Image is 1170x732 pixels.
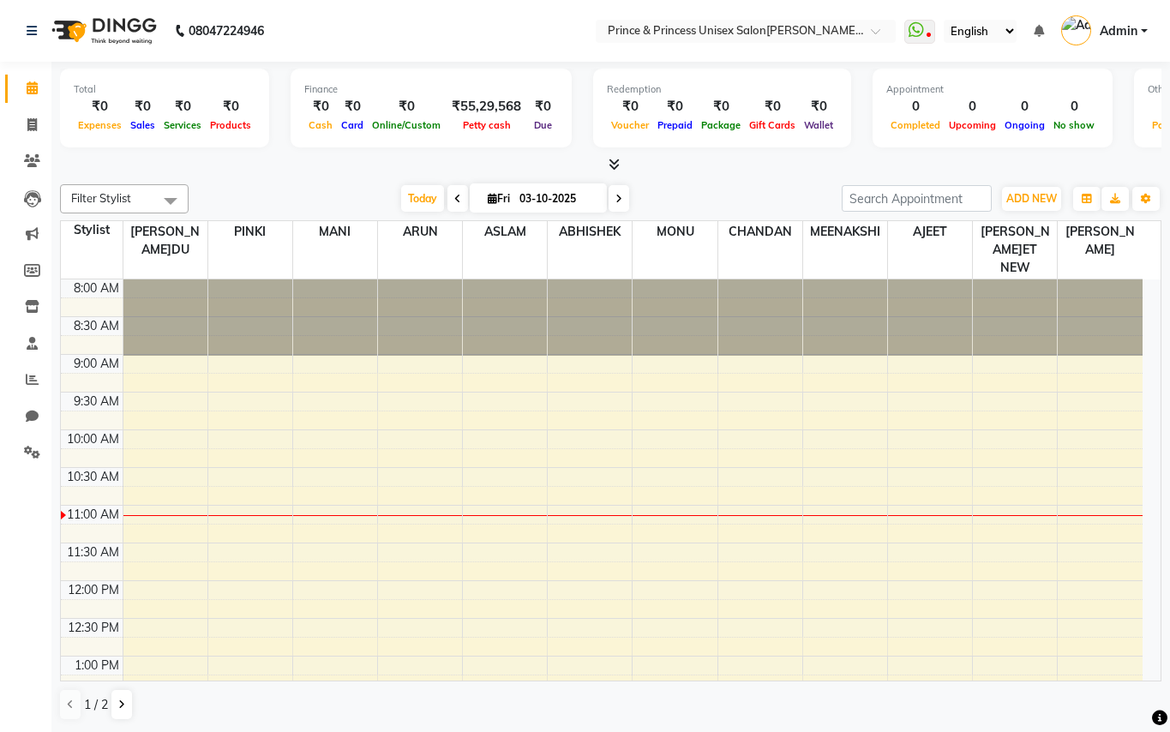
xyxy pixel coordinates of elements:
[368,97,445,117] div: ₹0
[64,619,123,637] div: 12:30 PM
[697,119,745,131] span: Package
[445,97,528,117] div: ₹55,29,568
[607,119,653,131] span: Voucher
[63,543,123,561] div: 11:30 AM
[61,221,123,239] div: Stylist
[293,221,377,243] span: MANI
[70,279,123,297] div: 8:00 AM
[653,97,697,117] div: ₹0
[886,119,945,131] span: Completed
[337,119,368,131] span: Card
[483,192,514,205] span: Fri
[633,221,717,243] span: MONU
[1049,97,1099,117] div: 0
[697,97,745,117] div: ₹0
[607,82,837,97] div: Redemption
[368,119,445,131] span: Online/Custom
[514,186,600,212] input: 2025-10-03
[607,97,653,117] div: ₹0
[459,119,515,131] span: Petty cash
[1100,22,1137,40] span: Admin
[653,119,697,131] span: Prepaid
[126,97,159,117] div: ₹0
[63,468,123,486] div: 10:30 AM
[530,119,556,131] span: Due
[888,221,972,243] span: AJEET
[208,221,292,243] span: PINKI
[886,82,1099,97] div: Appointment
[800,97,837,117] div: ₹0
[304,97,337,117] div: ₹0
[63,506,123,524] div: 11:00 AM
[718,221,802,243] span: CHANDAN
[803,221,887,243] span: MEENAKSHI
[800,119,837,131] span: Wallet
[528,97,558,117] div: ₹0
[1000,119,1049,131] span: Ongoing
[159,97,206,117] div: ₹0
[70,393,123,411] div: 9:30 AM
[1006,192,1057,205] span: ADD NEW
[126,119,159,131] span: Sales
[84,696,108,714] span: 1 / 2
[745,97,800,117] div: ₹0
[1000,97,1049,117] div: 0
[74,82,255,97] div: Total
[206,97,255,117] div: ₹0
[64,581,123,599] div: 12:00 PM
[1061,15,1091,45] img: Admin
[1058,221,1143,261] span: [PERSON_NAME]
[70,355,123,373] div: 9:00 AM
[304,119,337,131] span: Cash
[206,119,255,131] span: Products
[159,119,206,131] span: Services
[1002,187,1061,211] button: ADD NEW
[123,221,207,261] span: [PERSON_NAME]DU
[1049,119,1099,131] span: No show
[71,191,131,205] span: Filter Stylist
[189,7,264,55] b: 08047224946
[842,185,992,212] input: Search Appointment
[44,7,161,55] img: logo
[74,97,126,117] div: ₹0
[337,97,368,117] div: ₹0
[401,185,444,212] span: Today
[71,657,123,675] div: 1:00 PM
[886,97,945,117] div: 0
[378,221,462,243] span: ARUN
[745,119,800,131] span: Gift Cards
[70,317,123,335] div: 8:30 AM
[463,221,547,243] span: ASLAM
[548,221,632,243] span: ABHISHEK
[304,82,558,97] div: Finance
[74,119,126,131] span: Expenses
[945,97,1000,117] div: 0
[973,221,1057,279] span: [PERSON_NAME]ET NEW
[945,119,1000,131] span: Upcoming
[63,430,123,448] div: 10:00 AM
